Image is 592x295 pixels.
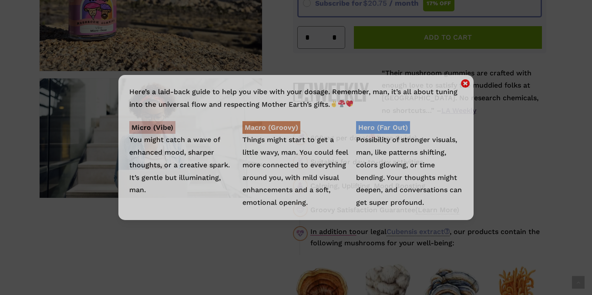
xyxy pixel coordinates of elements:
[460,78,471,86] button: Close
[242,122,349,210] p: Things might start to get a little wavy, man. You could feel more connected to everything around ...
[129,86,463,111] p: Here’s a laid-back guide to help you vibe with your dosage. Remember, man, it’s all about tuning ...
[330,100,337,107] img: ✌️
[242,121,300,134] strong: Macro (Groovy)
[338,100,345,107] img: 🍄
[356,121,410,134] strong: Hero (Far Out)
[346,100,353,107] img: 💖
[129,122,236,197] p: You might catch a wave of enhanced mood, sharper thoughts, or a creative spark. It’s gentle but i...
[129,121,175,134] strong: Micro (Vibe)
[356,122,463,210] p: Possibility of stronger visuals, man, like patterns shifting, colors glowing, or time bending. Yo...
